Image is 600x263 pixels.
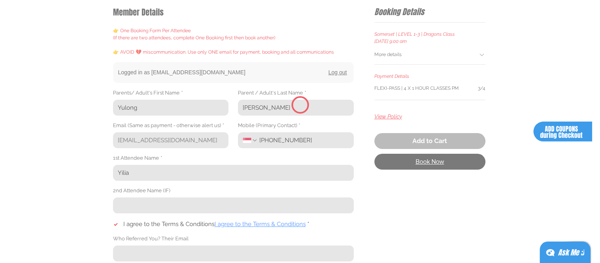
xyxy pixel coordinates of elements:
[123,220,215,228] span: I agree to the Terms & Conditions
[558,247,584,258] div: Ask Me ;)
[113,100,224,116] input: Parents/ Adult's First Name
[258,132,349,148] input: Mobile (Primary Contact). Phone
[540,124,583,140] span: ADD COUPONS during Checkout
[113,6,164,18] span: Member Details
[215,220,306,228] a: I agree to the Terms & Conditions
[243,137,258,143] button: Mobile (Primary Contact). Phone. Select a country code
[113,246,349,261] input: Who Referred You? Their Email
[113,132,224,148] input: Email (Same as payment - otherwise alert us)
[113,6,354,262] form: Default booking form
[113,28,334,55] span: 👉 One Booking Form Per Attendee (If there are two attendees, complete One Booking first then book...
[113,165,349,181] input: 1st Attendee Name
[113,197,349,213] input: 2nd Attendee Name (IF)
